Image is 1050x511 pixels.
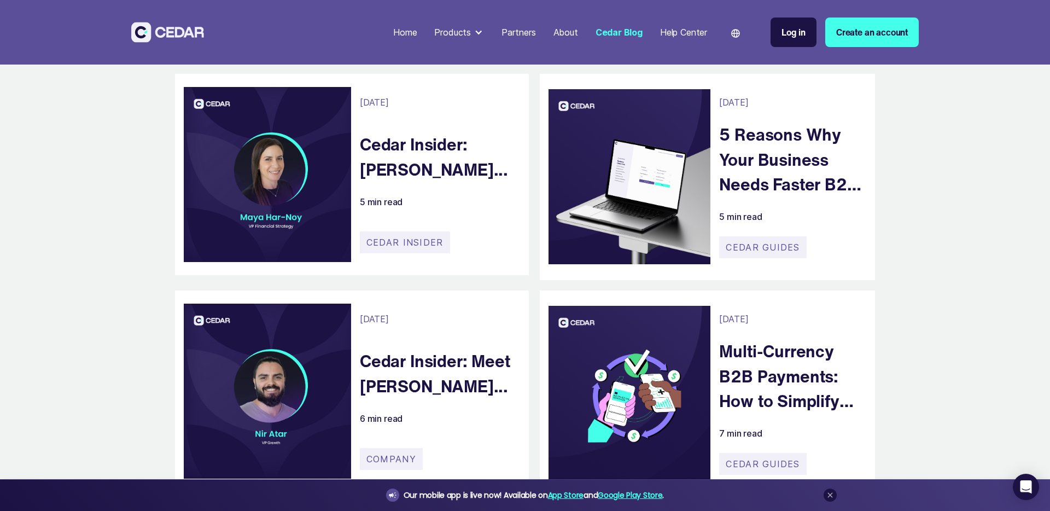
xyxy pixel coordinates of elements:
[501,26,536,39] div: Partners
[360,195,402,208] div: 5 min read
[771,18,816,47] a: Log in
[719,210,762,223] div: 5 min read
[360,412,402,425] div: 6 min read
[731,29,740,38] img: world icon
[389,20,421,44] a: Home
[430,21,488,43] div: Products
[548,490,584,501] a: App Store
[497,20,540,44] a: Partners
[660,26,707,39] div: Help Center
[360,448,423,470] div: company
[719,453,806,475] div: Cedar Guides
[360,231,450,253] div: Cedar Insider
[719,96,748,109] div: [DATE]
[360,312,389,326] div: [DATE]
[549,20,582,44] a: About
[591,20,647,44] a: Cedar Blog
[434,26,471,39] div: Products
[825,18,919,47] a: Create an account
[719,312,748,326] div: [DATE]
[781,26,806,39] div: Log in
[404,489,664,502] div: Our mobile app is live now! Available on and .
[719,427,762,440] div: 7 min read
[719,236,806,258] div: Cedar Guides
[393,26,417,39] div: Home
[596,26,643,39] div: Cedar Blog
[360,349,520,398] a: Cedar Insider: Meet [PERSON_NAME]...
[360,96,389,109] div: [DATE]
[719,122,866,197] a: 5 Reasons Why Your Business Needs Faster B2B Settlement ...
[598,490,662,501] a: Google Play Store
[1013,474,1039,500] div: Open Intercom Messenger
[388,491,397,500] img: announcement
[360,132,520,182] a: Cedar Insider: [PERSON_NAME]...
[719,339,866,414] a: Multi-Currency B2B Payments: How to Simplify Your Workfl...
[553,26,578,39] div: About
[656,20,711,44] a: Help Center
